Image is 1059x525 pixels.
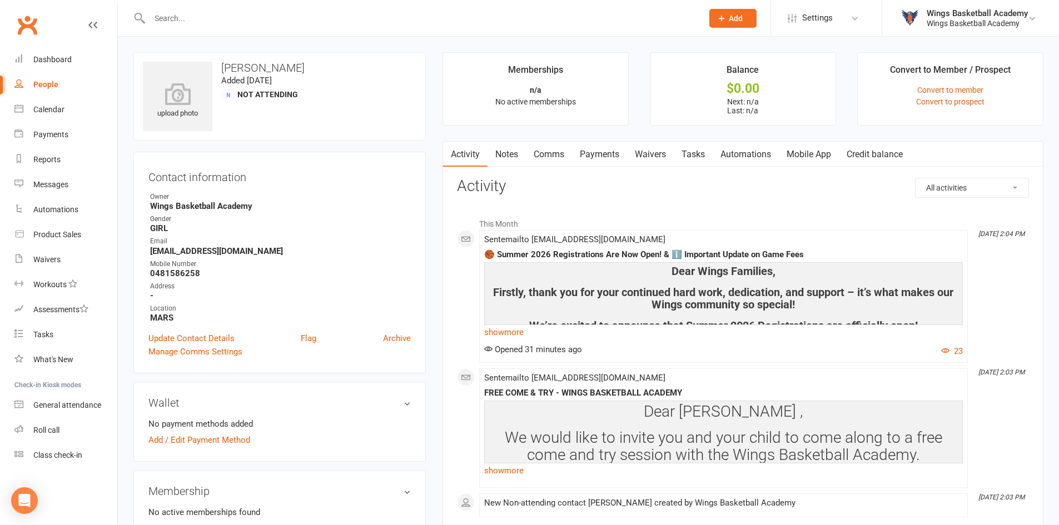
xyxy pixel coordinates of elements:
div: Reports [33,155,61,164]
p: No active memberships found [148,506,411,519]
a: Assessments [14,297,117,322]
i: [DATE] 2:04 PM [978,230,1025,238]
div: Dashboard [33,55,72,64]
div: Waivers [33,255,61,264]
h3: Dear [PERSON_NAME] , [487,403,960,421]
a: Automations [14,197,117,222]
button: 23 [941,344,963,358]
a: Workouts [14,272,117,297]
button: Add [709,9,757,28]
a: Flag [301,332,316,345]
div: Payments [33,130,68,139]
a: Class kiosk mode [14,443,117,468]
h3: Contact information [148,167,411,183]
span: Not Attending [237,90,298,99]
a: Add / Edit Payment Method [148,433,250,447]
a: Waivers [14,247,117,272]
a: Credit balance [839,142,911,167]
a: Clubworx [13,11,41,39]
div: Gender [150,214,411,224]
strong: Wings Basketball Academy [150,201,411,211]
strong: [EMAIL_ADDRESS][DOMAIN_NAME] [150,246,411,256]
div: upload photo [143,83,212,119]
div: New Non-attending contact [PERSON_NAME] created by Wings Basketball Academy [484,498,963,508]
input: Search... [146,11,695,26]
a: Notes [488,142,526,167]
img: thumb_image1733802406.png [899,7,921,29]
div: People [33,80,58,89]
a: People [14,72,117,97]
p: Next: n/a Last: n/a [660,97,826,115]
a: Comms [526,142,572,167]
h4: Dear Wings Families, [487,265,960,277]
a: Manage Comms Settings [148,345,242,358]
strong: n/a [530,86,541,94]
div: Address [150,281,411,292]
i: [DATE] 2:03 PM [978,493,1025,501]
li: This Month [457,212,1029,230]
a: Convert to prospect [916,97,985,106]
a: Automations [713,142,779,167]
h3: Wallet [148,397,411,409]
div: Owner [150,192,411,202]
h3: Activity [457,178,1029,195]
a: Reports [14,147,117,172]
a: Messages [14,172,117,197]
span: Sent email to [EMAIL_ADDRESS][DOMAIN_NAME] [484,373,665,383]
div: Location [150,303,411,314]
strong: 0481586258 [150,268,411,278]
div: Wings Basketball Academy [927,18,1028,28]
a: Tasks [674,142,713,167]
a: What's New [14,347,117,372]
div: Automations [33,205,78,214]
div: Mobile Number [150,259,411,269]
div: Calendar [33,105,64,114]
a: Waivers [627,142,674,167]
div: Workouts [33,280,67,289]
div: Wings Basketball Academy [927,8,1028,18]
div: Open Intercom Messenger [11,487,38,514]
a: Convert to member [917,86,983,94]
span: Add [729,14,743,23]
div: What's New [33,355,73,364]
h3: [PERSON_NAME] [143,62,416,74]
div: Email [150,236,411,247]
h4: We’re excited to announce that Summer 2026 Registrations are officially open! [487,319,960,332]
div: General attendance [33,401,101,409]
time: Added [DATE] [221,76,272,86]
a: Activity [443,142,488,167]
a: Calendar [14,97,117,122]
strong: MARS [150,313,411,323]
a: show more [484,324,963,340]
div: 🏀 Summer 2026 Registrations Are Now Open! & ℹ️ Important Update on Game Fees [484,250,963,259]
div: Assessments [33,305,88,314]
div: Roll call [33,426,59,434]
h3: We would like to invite you and your child to come along to a free come and try session with the ... [487,429,960,515]
span: No active memberships [495,97,576,106]
div: Messages [33,180,68,189]
h4: Firstly, thank you for your continued hard work, dedication, and support – it’s what makes our Wi... [487,286,960,311]
span: Opened 31 minutes ago [484,344,582,354]
a: Update Contact Details [148,332,235,345]
strong: - [150,291,411,301]
div: $0.00 [660,83,826,94]
div: Product Sales [33,230,81,239]
strong: GIRL [150,223,411,233]
div: FREE COME & TRY - WINGS BASKETBALL ACADEMY [484,388,963,398]
div: Convert to Member / Prospect [890,63,1011,83]
a: Mobile App [779,142,839,167]
a: Dashboard [14,47,117,72]
a: show more [484,463,963,478]
a: Payments [14,122,117,147]
a: Roll call [14,418,117,443]
div: Memberships [508,63,563,83]
span: Settings [802,6,833,31]
a: General attendance kiosk mode [14,393,117,418]
h3: Membership [148,485,411,497]
a: Product Sales [14,222,117,247]
a: Tasks [14,322,117,347]
a: Payments [572,142,627,167]
div: Balance [727,63,759,83]
div: Tasks [33,330,53,339]
i: [DATE] 2:03 PM [978,368,1025,376]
